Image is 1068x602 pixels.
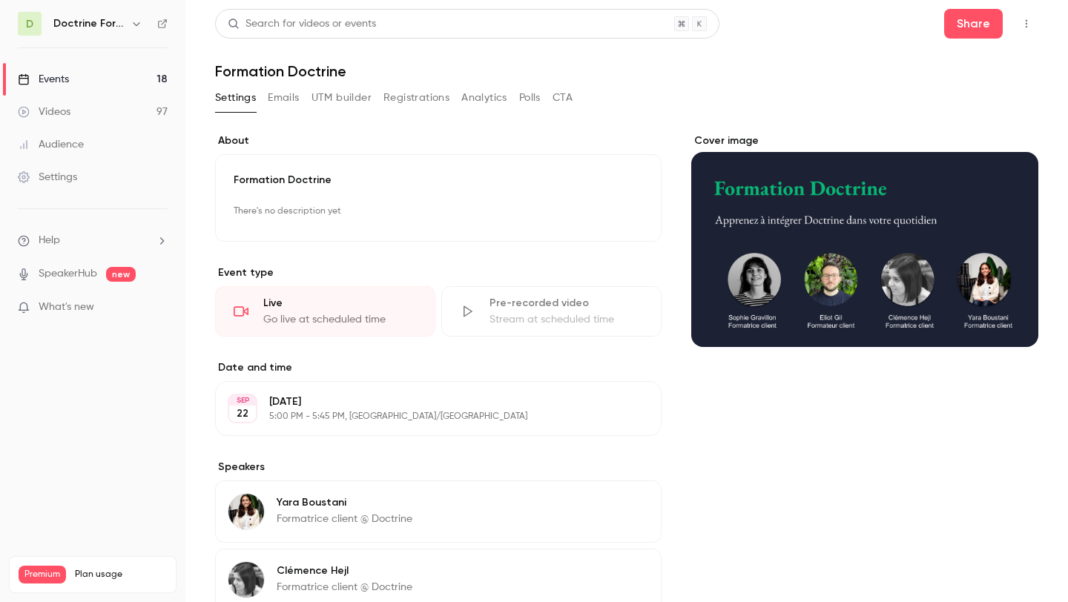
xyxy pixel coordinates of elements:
p: Formation Doctrine [234,173,643,188]
a: SpeakerHub [39,266,97,282]
div: Go live at scheduled time [263,312,417,327]
iframe: Noticeable Trigger [150,301,168,314]
span: Plan usage [75,569,167,580]
button: Analytics [461,86,507,110]
p: Clémence Hejl [277,563,412,578]
div: Yara BoustaniYara BoustaniFormatrice client @ Doctrine [215,480,662,543]
p: Yara Boustani [277,495,412,510]
div: Stream at scheduled time [489,312,643,327]
div: SEP [229,395,256,406]
p: Event type [215,265,662,280]
div: Events [18,72,69,87]
label: Date and time [215,360,662,375]
h1: Formation Doctrine [215,62,1038,80]
button: Settings [215,86,256,110]
span: D [26,16,33,32]
button: Share [944,9,1003,39]
div: Pre-recorded videoStream at scheduled time [441,286,662,337]
span: Premium [19,566,66,583]
li: help-dropdown-opener [18,233,168,248]
p: Formatrice client @ Doctrine [277,580,412,595]
label: Cover image [691,133,1038,148]
span: new [106,267,136,282]
img: Clémence Hejl [228,562,264,598]
p: 22 [237,406,248,421]
div: Videos [18,105,70,119]
div: Pre-recorded video [489,296,643,311]
button: Polls [519,86,541,110]
button: Registrations [383,86,449,110]
img: Yara Boustani [228,494,264,529]
p: 5:00 PM - 5:45 PM, [GEOGRAPHIC_DATA]/[GEOGRAPHIC_DATA] [269,411,583,423]
div: Audience [18,137,84,152]
h6: Doctrine Formation Avocats [53,16,125,31]
span: What's new [39,300,94,315]
p: There's no description yet [234,199,643,223]
div: Live [263,296,417,311]
p: [DATE] [269,394,583,409]
div: Search for videos or events [228,16,376,32]
div: LiveGo live at scheduled time [215,286,435,337]
p: Formatrice client @ Doctrine [277,512,412,526]
section: Cover image [691,133,1038,347]
div: Settings [18,170,77,185]
button: Emails [268,86,299,110]
button: UTM builder [311,86,372,110]
span: Help [39,233,60,248]
label: Speakers [215,460,662,474]
button: CTA [553,86,573,110]
label: About [215,133,662,148]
